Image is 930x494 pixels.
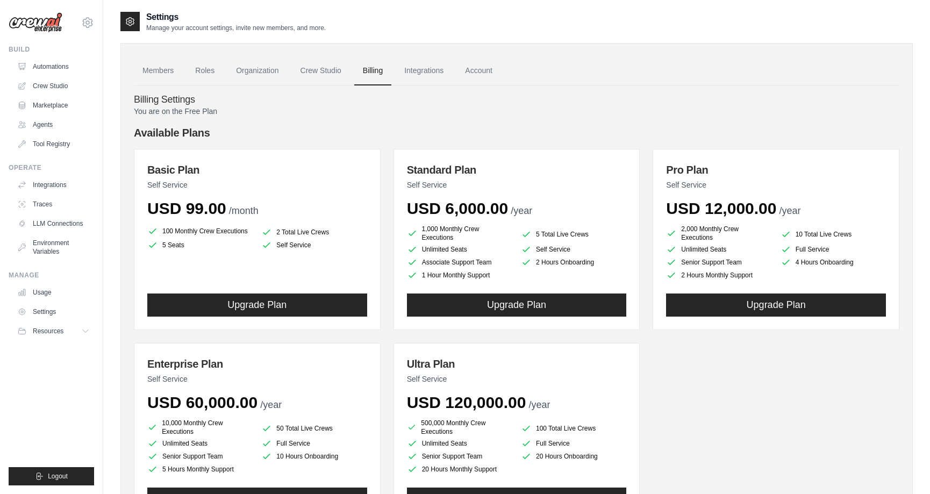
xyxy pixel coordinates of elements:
[13,77,94,95] a: Crew Studio
[521,244,626,255] li: Self Service
[261,240,367,250] li: Self Service
[407,199,508,217] span: USD 6,000.00
[407,464,512,475] li: 20 Hours Monthly Support
[261,451,367,462] li: 10 Hours Onboarding
[147,356,367,371] h3: Enterprise Plan
[13,303,94,320] a: Settings
[666,257,771,268] li: Senior Support Team
[147,393,257,411] span: USD 60,000.00
[134,56,182,85] a: Members
[781,244,886,255] li: Full Service
[407,257,512,268] li: Associate Support Team
[407,374,627,384] p: Self Service
[147,464,253,475] li: 5 Hours Monthly Support
[13,135,94,153] a: Tool Registry
[13,176,94,194] a: Integrations
[147,293,367,317] button: Upgrade Plan
[13,215,94,232] a: LLM Connections
[511,205,532,216] span: /year
[147,374,367,384] p: Self Service
[521,451,626,462] li: 20 Hours Onboarding
[9,45,94,54] div: Build
[407,419,512,436] li: 500,000 Monthly Crew Executions
[521,227,626,242] li: 5 Total Live Crews
[13,323,94,340] button: Resources
[9,467,94,485] button: Logout
[9,271,94,280] div: Manage
[134,94,899,106] h4: Billing Settings
[407,244,512,255] li: Unlimited Seats
[521,438,626,449] li: Full Service
[9,12,62,33] img: Logo
[33,327,63,335] span: Resources
[292,56,350,85] a: Crew Studio
[13,97,94,114] a: Marketplace
[407,225,512,242] li: 1,000 Monthly Crew Executions
[134,106,899,117] p: You are on the Free Plan
[666,270,771,281] li: 2 Hours Monthly Support
[666,162,886,177] h3: Pro Plan
[13,116,94,133] a: Agents
[227,56,287,85] a: Organization
[407,293,627,317] button: Upgrade Plan
[666,293,886,317] button: Upgrade Plan
[456,56,501,85] a: Account
[521,257,626,268] li: 2 Hours Onboarding
[147,225,253,238] li: 100 Monthly Crew Executions
[261,421,367,436] li: 50 Total Live Crews
[407,451,512,462] li: Senior Support Team
[229,205,259,216] span: /month
[147,438,253,449] li: Unlimited Seats
[407,270,512,281] li: 1 Hour Monthly Support
[261,227,367,238] li: 2 Total Live Crews
[666,199,776,217] span: USD 12,000.00
[781,227,886,242] li: 10 Total Live Crews
[134,125,899,140] h4: Available Plans
[147,240,253,250] li: 5 Seats
[781,257,886,268] li: 4 Hours Onboarding
[407,356,627,371] h3: Ultra Plan
[779,205,800,216] span: /year
[147,162,367,177] h3: Basic Plan
[396,56,452,85] a: Integrations
[260,399,282,410] span: /year
[13,58,94,75] a: Automations
[13,284,94,301] a: Usage
[48,472,68,481] span: Logout
[147,419,253,436] li: 10,000 Monthly Crew Executions
[666,225,771,242] li: 2,000 Monthly Crew Executions
[407,438,512,449] li: Unlimited Seats
[407,162,627,177] h3: Standard Plan
[354,56,391,85] a: Billing
[147,199,226,217] span: USD 99.00
[187,56,223,85] a: Roles
[407,393,526,411] span: USD 120,000.00
[146,24,326,32] p: Manage your account settings, invite new members, and more.
[13,196,94,213] a: Traces
[521,421,626,436] li: 100 Total Live Crews
[13,234,94,260] a: Environment Variables
[147,451,253,462] li: Senior Support Team
[666,244,771,255] li: Unlimited Seats
[9,163,94,172] div: Operate
[147,180,367,190] p: Self Service
[529,399,550,410] span: /year
[407,180,627,190] p: Self Service
[666,180,886,190] p: Self Service
[146,11,326,24] h2: Settings
[261,438,367,449] li: Full Service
